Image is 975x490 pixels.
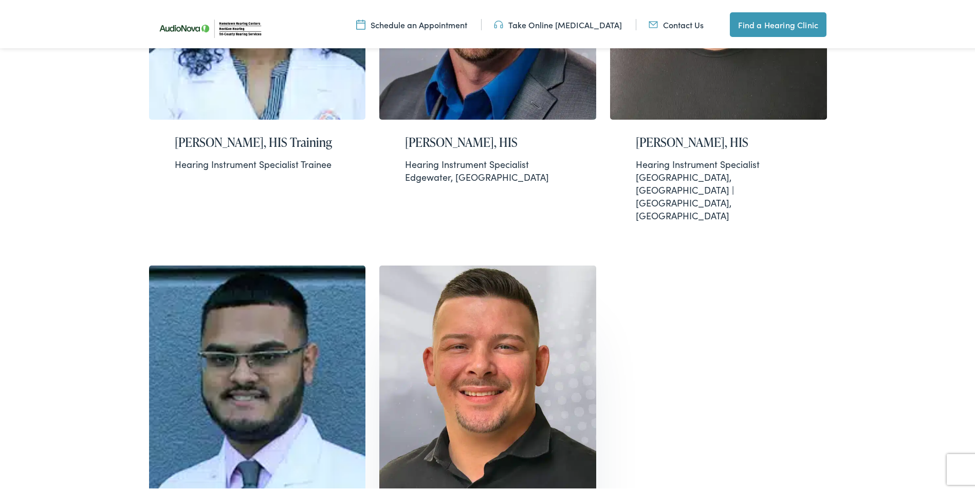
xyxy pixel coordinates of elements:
[494,17,503,28] img: utility icon
[356,17,467,28] a: Schedule an Appointment
[405,156,571,181] div: Edgewater, [GEOGRAPHIC_DATA]
[175,156,340,168] div: Hearing Instrument Specialist Trainee
[730,10,826,35] a: Find a Hearing Clinic
[494,17,622,28] a: Take Online [MEDICAL_DATA]
[636,156,801,168] div: Hearing Instrument Specialist
[356,17,365,28] img: utility icon
[175,133,340,148] h2: [PERSON_NAME], HIS Training
[405,156,571,168] div: Hearing Instrument Specialist
[649,17,704,28] a: Contact Us
[636,133,801,148] h2: [PERSON_NAME], HIS
[649,17,658,28] img: utility icon
[636,156,801,220] div: [GEOGRAPHIC_DATA], [GEOGRAPHIC_DATA] | [GEOGRAPHIC_DATA], [GEOGRAPHIC_DATA]
[405,133,571,148] h2: [PERSON_NAME], HIS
